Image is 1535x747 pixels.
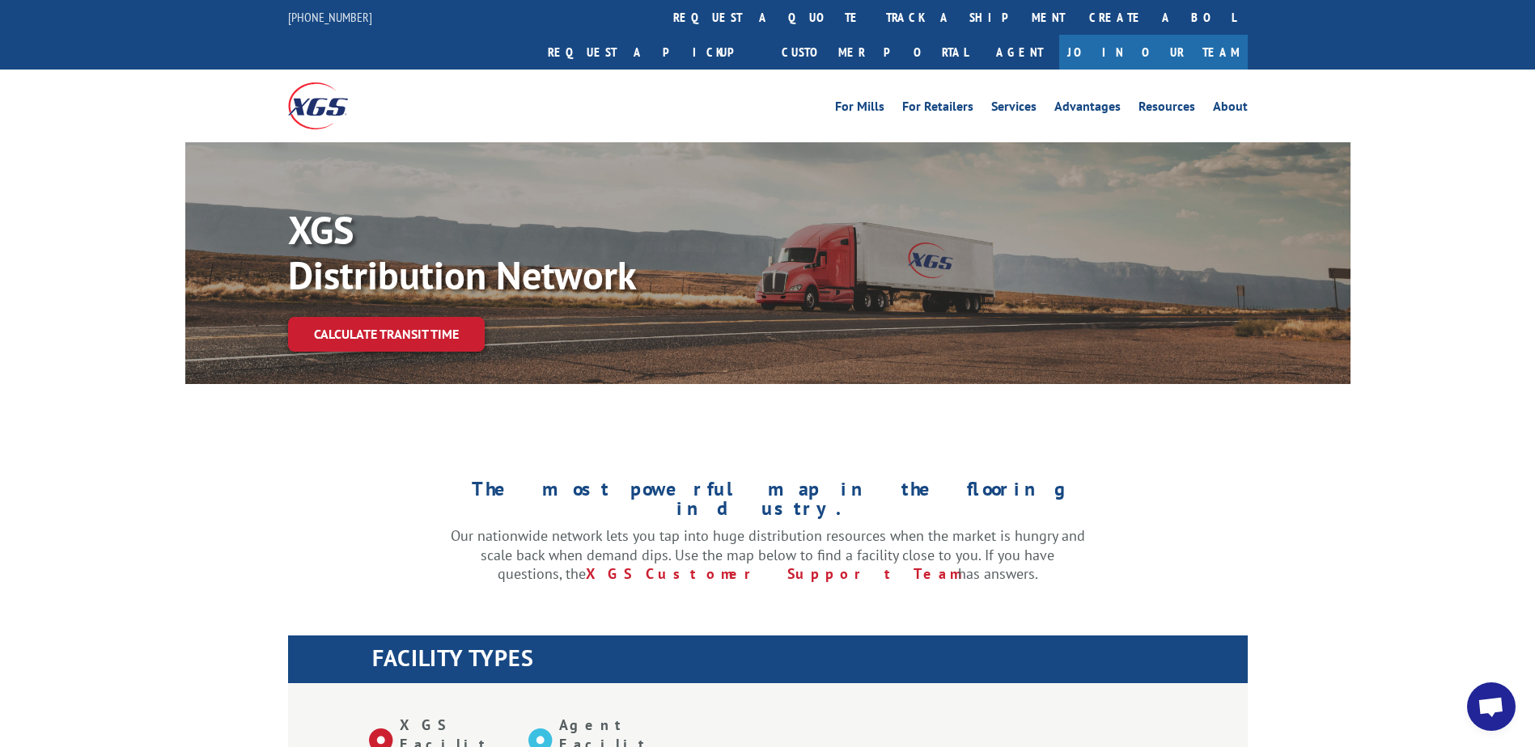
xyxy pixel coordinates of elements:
[980,35,1059,70] a: Agent
[1213,100,1248,118] a: About
[288,317,485,352] a: Calculate transit time
[586,564,958,583] a: XGS Customer Support Team
[835,100,884,118] a: For Mills
[288,207,774,298] p: XGS Distribution Network
[902,100,973,118] a: For Retailers
[451,526,1085,584] p: Our nationwide network lets you tap into huge distribution resources when the market is hungry an...
[770,35,980,70] a: Customer Portal
[536,35,770,70] a: Request a pickup
[991,100,1037,118] a: Services
[372,647,1248,677] h1: FACILITY TYPES
[1139,100,1195,118] a: Resources
[1059,35,1248,70] a: Join Our Team
[288,9,372,25] a: [PHONE_NUMBER]
[1054,100,1121,118] a: Advantages
[1467,682,1516,731] a: Open chat
[451,479,1085,526] h1: The most powerful map in the flooring industry.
